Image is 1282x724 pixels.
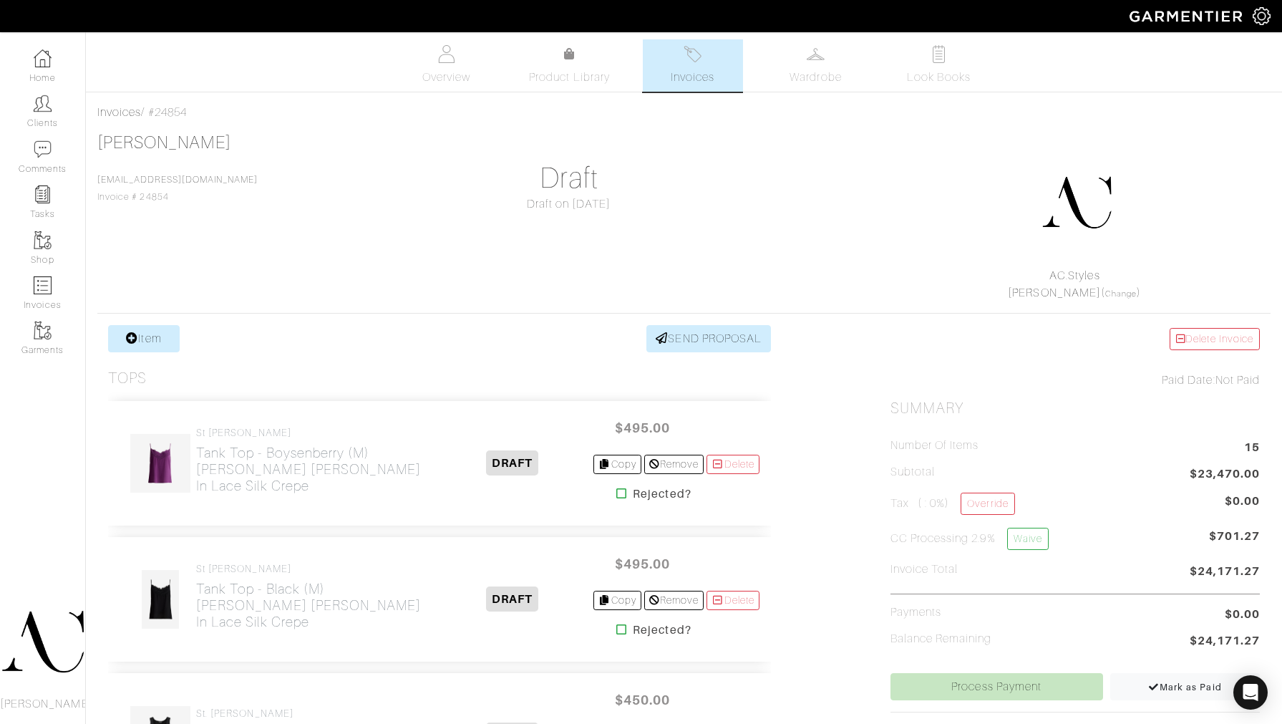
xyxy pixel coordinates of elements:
img: dashboard-icon-dbcd8f5a0b271acd01030246c82b418ddd0df26cd7fceb0bd07c9910d44c42f6.png [34,49,52,67]
span: 15 [1244,439,1260,458]
div: Not Paid [890,372,1260,389]
a: Mark as Paid [1110,673,1260,700]
a: SEND PROPOSAL [646,325,771,352]
img: LD8jxmC4rf9y95z7zyutDBwG [141,569,179,629]
img: comment-icon-a0a6a9ef722e966f86d9cbdc48e553b5cf19dbc54f86b18d962a5391bc8f6eb6.png [34,140,52,158]
h4: St [PERSON_NAME] [196,563,431,575]
img: garments-icon-b7da505a4dc4fd61783c78ac3ca0ef83fa9d6f193b1c9dc38574b1d14d53ca28.png [34,231,52,249]
img: gear-icon-white-bd11855cb880d31180b6d7d6211b90ccbf57a29d726f0c71d8c61bd08dd39cc2.png [1253,7,1271,25]
a: Item [108,325,180,352]
a: [EMAIL_ADDRESS][DOMAIN_NAME] [97,175,258,185]
a: Process Payment [890,673,1103,700]
a: Delete Invoice [1170,328,1260,350]
span: Overview [422,69,470,86]
span: $701.27 [1209,528,1260,556]
a: Waive [1007,528,1049,550]
a: St [PERSON_NAME] Tank Top - Boysenberry (M)[PERSON_NAME] [PERSON_NAME] in Lace Silk Crepe [196,427,431,494]
img: orders-icon-0abe47150d42831381b5fb84f609e132dff9fe21cb692f30cb5eec754e2cba89.png [34,276,52,294]
span: DRAFT [486,587,538,612]
a: Change [1105,289,1137,298]
span: $0.00 [1225,493,1260,510]
a: Delete [706,591,759,610]
h5: Number of Items [890,439,979,453]
h5: Payments [890,606,941,619]
span: Invoice # 24854 [97,175,258,202]
img: garmentier-logo-header-white-b43fb05a5012e4ada735d5af1a66efaba907eab6374d6393d1fbf88cb4ef424d.png [1122,4,1253,29]
h5: Balance Remaining [890,632,992,646]
span: DRAFT [486,450,538,476]
a: Remove [644,591,704,610]
div: Draft on [DATE] [384,196,753,213]
span: $495.00 [599,412,685,443]
h3: Tops [108,370,147,387]
img: clients-icon-6bae9207a08558b7cb47a8932f037763ab4055f8c8b6bfacd5dc20c3e0201464.png [34,95,52,112]
h5: Tax ( : 0%) [890,493,1015,515]
a: Look Books [889,39,989,92]
h5: Subtotal [890,465,935,479]
img: DupYt8CPKc6sZyAt3svX5Z74.png [1041,167,1112,238]
img: reminder-icon-8004d30b9f0a5d33ae49ab947aed9ed385cf756f9e5892f1edd6e32f2345188e.png [34,185,52,203]
span: Mark as Paid [1148,682,1222,692]
span: $24,171.27 [1190,632,1261,652]
a: [PERSON_NAME] [97,133,231,152]
span: Invoices [671,69,714,86]
h2: Summary [890,400,1260,417]
img: basicinfo-40fd8af6dae0f16599ec9e87c0ef1c0a1fdea2edbe929e3d69a839185d80c458.svg [437,45,455,63]
h1: Draft [384,161,753,196]
span: $0.00 [1225,606,1260,623]
img: wardrobe-487a4870c1b7c33e795ec22d11cfc2ed9d08956e64fb3008fe2437562e282088.svg [807,45,825,63]
span: Wardrobe [790,69,841,86]
div: / #24854 [97,104,1271,121]
a: Override [961,493,1014,515]
a: Invoices [643,39,743,92]
a: AC.Styles [1049,269,1099,282]
a: Remove [644,455,704,474]
a: St [PERSON_NAME] Tank Top - Black (M)[PERSON_NAME] [PERSON_NAME] in Lace Silk Crepe [196,563,431,630]
h4: St [PERSON_NAME] [196,427,431,439]
a: [PERSON_NAME] [1008,286,1101,299]
h5: CC Processing 2.9% [890,528,1049,550]
h2: Tank Top - Boysenberry (M) [PERSON_NAME] [PERSON_NAME] in Lace Silk Crepe [196,445,431,494]
span: $24,171.27 [1190,563,1261,582]
a: Delete [706,455,759,474]
div: ( ) [896,267,1253,301]
a: Copy [593,455,641,474]
h4: St. [PERSON_NAME] [196,708,330,720]
span: $450.00 [599,685,685,715]
span: $495.00 [599,549,685,579]
h5: Invoice Total [890,563,958,576]
h2: Tank Top - Black (M) [PERSON_NAME] [PERSON_NAME] in Lace Silk Crepe [196,581,431,630]
strong: Rejected? [633,622,691,639]
img: orders-27d20c2124de7fd6de4e0e44c1d41de31381a507db9b33961299e4e07d508b8c.svg [684,45,701,63]
img: gmsngiGTqm1shDhDrYHNJ8dV [125,433,195,493]
a: Product Library [520,46,620,86]
a: Wardrobe [766,39,866,92]
img: todo-9ac3debb85659649dc8f770b8b6100bb5dab4b48dedcbae339e5042a72dfd3cc.svg [930,45,948,63]
a: Overview [397,39,497,92]
a: Invoices [97,106,141,119]
span: Look Books [907,69,971,86]
span: Product Library [529,69,610,86]
a: Copy [593,591,641,610]
span: Paid Date: [1162,374,1215,387]
div: Open Intercom Messenger [1233,675,1268,710]
span: $23,470.00 [1190,465,1261,485]
strong: Rejected? [633,486,691,503]
img: garments-icon-b7da505a4dc4fd61783c78ac3ca0ef83fa9d6f193b1c9dc38574b1d14d53ca28.png [34,322,52,339]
